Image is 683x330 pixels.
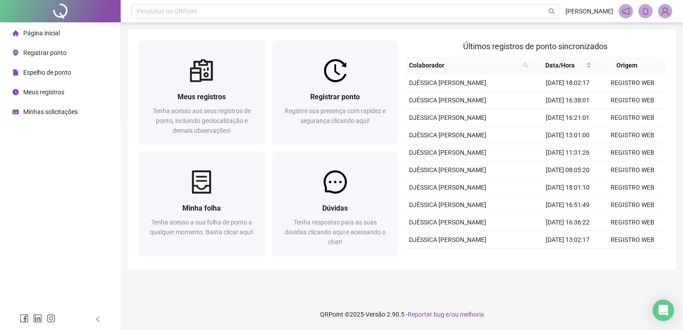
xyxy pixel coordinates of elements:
td: REGISTRO WEB [600,214,665,231]
span: home [13,30,19,36]
span: DJÉSSICA [PERSON_NAME] [409,97,486,104]
td: REGISTRO WEB [600,144,665,161]
td: REGISTRO WEB [600,196,665,214]
span: Registre sua presença com rapidez e segurança clicando aqui! [285,107,386,124]
span: search [523,63,528,68]
span: Tenha respostas para as suas dúvidas clicando aqui e acessando o chat! [285,219,386,245]
span: Meus registros [23,89,64,96]
span: DJÉSSICA [PERSON_NAME] [409,149,486,156]
span: Meus registros [177,93,226,101]
span: facebook [20,314,29,323]
footer: QRPoint © 2025 - 2.90.5 - [121,299,683,330]
span: Página inicial [23,30,60,37]
td: [DATE] 16:36:22 [535,214,600,231]
td: [DATE] 16:21:01 [535,109,600,127]
span: DJÉSSICA [PERSON_NAME] [409,184,486,191]
td: REGISTRO WEB [600,231,665,249]
span: DJÉSSICA [PERSON_NAME] [409,131,486,139]
th: Data/Hora [532,57,595,74]
span: notification [622,7,630,15]
span: DJÉSSICA [PERSON_NAME] [409,79,486,86]
span: instagram [46,314,55,323]
a: Meus registrosTenha acesso aos seus registros de ponto, incluindo geolocalização e demais observa... [139,40,265,144]
span: DJÉSSICA [PERSON_NAME] [409,114,486,121]
td: REGISTRO WEB [600,109,665,127]
span: schedule [13,109,19,115]
span: clock-circle [13,89,19,95]
span: DJÉSSICA [PERSON_NAME] [409,219,486,226]
td: REGISTRO WEB [600,161,665,179]
span: Reportar bug e/ou melhoria [408,311,484,318]
span: environment [13,50,19,56]
span: Registrar ponto [310,93,360,101]
span: Espelho de ponto [23,69,71,76]
span: search [548,8,555,15]
span: Registrar ponto [23,49,67,56]
span: Versão [366,311,385,318]
span: Data/Hora [535,60,584,70]
img: 89357 [658,4,672,18]
a: Registrar pontoRegistre sua presença com rapidez e segurança clicando aqui! [272,40,399,144]
span: Últimos registros de ponto sincronizados [463,42,607,51]
td: [DATE] 18:02:17 [535,74,600,92]
span: Tenha acesso a sua folha de ponto a qualquer momento. Basta clicar aqui! [150,219,253,236]
span: file [13,69,19,76]
td: REGISTRO WEB [600,179,665,196]
span: left [95,316,101,322]
span: [PERSON_NAME] [565,6,613,16]
span: DJÉSSICA [PERSON_NAME] [409,201,486,208]
td: [DATE] 13:01:00 [535,127,600,144]
td: REGISTRO WEB [600,92,665,109]
td: [DATE] 08:05:20 [535,161,600,179]
td: [DATE] 11:32:01 [535,249,600,266]
td: [DATE] 13:02:17 [535,231,600,249]
th: Origem [595,57,658,74]
td: [DATE] 18:01:10 [535,179,600,196]
a: DúvidasTenha respostas para as suas dúvidas clicando aqui e acessando o chat! [272,152,399,256]
div: Open Intercom Messenger [653,300,674,321]
span: linkedin [33,314,42,323]
td: REGISTRO WEB [600,249,665,266]
span: search [521,59,530,72]
span: bell [641,7,649,15]
span: DJÉSSICA [PERSON_NAME] [409,236,486,243]
span: Tenha acesso aos seus registros de ponto, incluindo geolocalização e demais observações! [153,107,251,134]
span: Dúvidas [322,204,348,212]
span: DJÉSSICA [PERSON_NAME] [409,166,486,173]
td: [DATE] 16:38:01 [535,92,600,109]
td: REGISTRO WEB [600,74,665,92]
td: [DATE] 16:51:49 [535,196,600,214]
td: REGISTRO WEB [600,127,665,144]
span: Minha folha [182,204,221,212]
span: Colaborador [409,60,519,70]
a: Minha folhaTenha acesso a sua folha de ponto a qualquer momento. Basta clicar aqui! [139,152,265,256]
td: [DATE] 11:31:26 [535,144,600,161]
span: Minhas solicitações [23,108,78,115]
